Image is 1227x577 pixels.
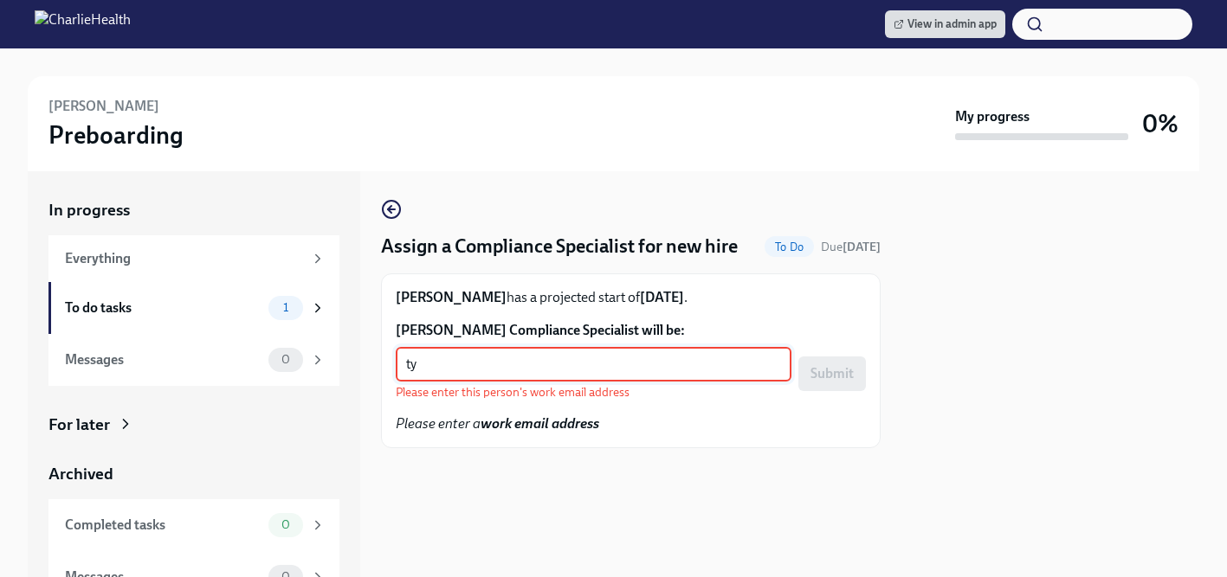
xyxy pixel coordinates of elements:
[396,384,791,401] p: Please enter this person's work email address
[65,249,303,268] div: Everything
[65,516,262,535] div: Completed tasks
[65,298,262,317] div: To do tasks
[396,288,866,307] p: has a projected start of .
[48,499,339,551] a: Completed tasks0
[955,107,1030,126] strong: My progress
[894,16,997,33] span: View in admin app
[1142,108,1179,139] h3: 0%
[48,334,339,386] a: Messages0
[396,321,866,340] label: [PERSON_NAME] Compliance Specialist will be:
[396,347,791,381] input: Enter their work email address
[48,463,339,485] a: Archived
[271,353,300,366] span: 0
[396,289,507,305] strong: [PERSON_NAME]
[821,240,881,254] span: Due
[48,235,339,282] a: Everything
[885,10,1005,38] a: View in admin app
[396,415,599,432] em: Please enter a
[35,10,131,38] img: CharlieHealth
[271,518,300,531] span: 0
[48,119,184,151] h3: Preboarding
[765,240,814,253] span: To Do
[381,234,738,260] h4: Assign a Compliance Specialist for new hire
[48,97,159,116] h6: [PERSON_NAME]
[48,414,110,436] div: For later
[48,199,339,221] a: In progress
[821,239,881,255] span: August 28th, 2025 09:00
[273,301,299,314] span: 1
[640,289,684,305] strong: [DATE]
[843,240,881,254] strong: [DATE]
[65,350,262,369] div: Messages
[48,414,339,436] a: For later
[48,282,339,334] a: To do tasks1
[481,415,599,432] strong: work email address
